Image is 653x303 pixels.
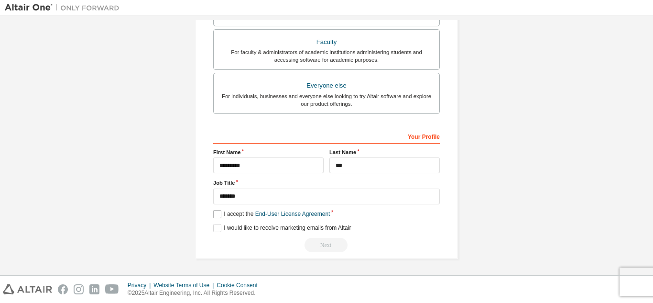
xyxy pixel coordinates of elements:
[219,35,434,49] div: Faculty
[89,284,99,294] img: linkedin.svg
[105,284,119,294] img: youtube.svg
[213,179,440,187] label: Job Title
[213,224,351,232] label: I would like to receive marketing emails from Altair
[74,284,84,294] img: instagram.svg
[217,281,263,289] div: Cookie Consent
[213,238,440,252] div: Email already exists
[329,148,440,156] label: Last Name
[5,3,124,12] img: Altair One
[219,79,434,92] div: Everyone else
[213,128,440,144] div: Your Profile
[153,281,217,289] div: Website Terms of Use
[255,211,330,217] a: End-User License Agreement
[219,92,434,108] div: For individuals, businesses and everyone else looking to try Altair software and explore our prod...
[128,289,263,297] p: © 2025 Altair Engineering, Inc. All Rights Reserved.
[213,210,330,218] label: I accept the
[128,281,153,289] div: Privacy
[58,284,68,294] img: facebook.svg
[3,284,52,294] img: altair_logo.svg
[219,48,434,64] div: For faculty & administrators of academic institutions administering students and accessing softwa...
[213,148,324,156] label: First Name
